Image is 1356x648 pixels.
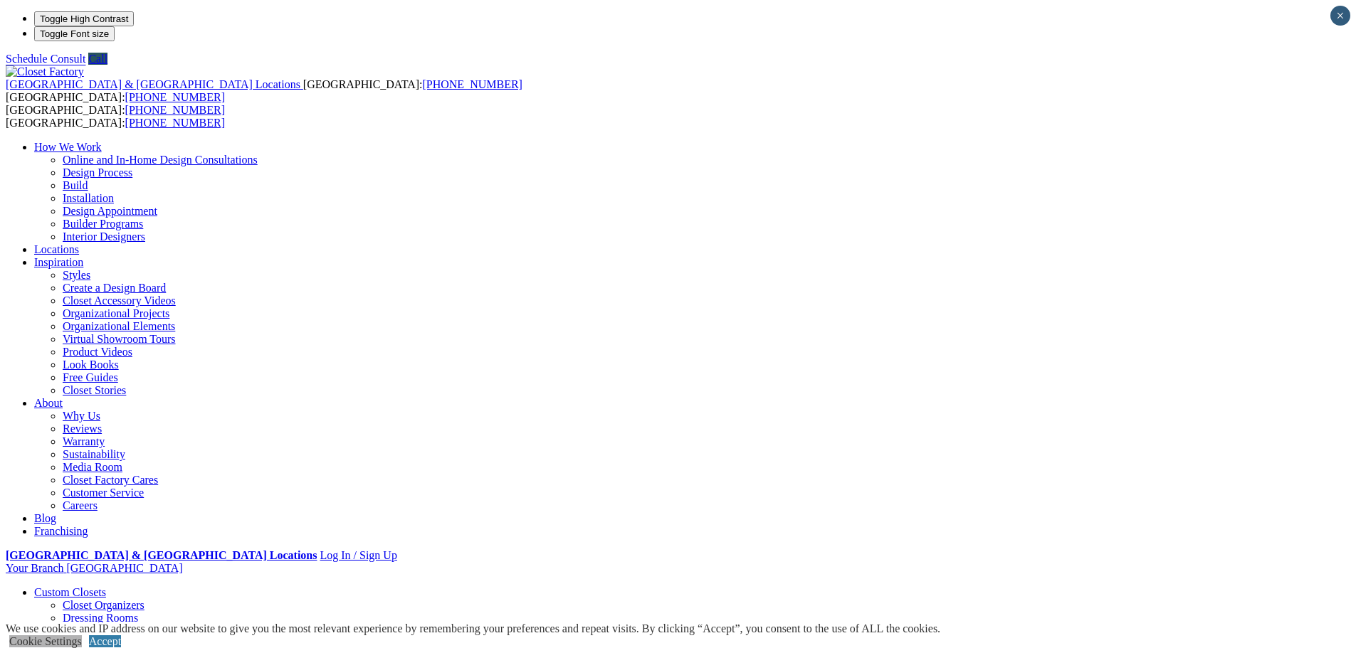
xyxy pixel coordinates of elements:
[34,26,115,41] button: Toggle Font size
[1330,6,1350,26] button: Close
[34,525,88,537] a: Franchising
[63,166,132,179] a: Design Process
[6,53,85,65] a: Schedule Consult
[34,141,102,153] a: How We Work
[63,358,119,371] a: Look Books
[34,397,63,409] a: About
[63,461,122,473] a: Media Room
[63,179,88,191] a: Build
[63,205,157,217] a: Design Appointment
[63,474,158,486] a: Closet Factory Cares
[63,307,169,319] a: Organizational Projects
[63,499,98,511] a: Careers
[63,448,125,460] a: Sustainability
[63,282,166,294] a: Create a Design Board
[6,78,522,103] span: [GEOGRAPHIC_DATA]: [GEOGRAPHIC_DATA]:
[88,53,107,65] a: Call
[63,410,100,422] a: Why Us
[125,91,225,103] a: [PHONE_NUMBER]
[6,78,303,90] a: [GEOGRAPHIC_DATA] & [GEOGRAPHIC_DATA] Locations
[6,65,84,78] img: Closet Factory
[422,78,522,90] a: [PHONE_NUMBER]
[63,269,90,281] a: Styles
[63,320,175,332] a: Organizational Elements
[6,562,63,574] span: Your Branch
[89,635,121,647] a: Accept
[34,512,56,524] a: Blog
[6,549,317,561] a: [GEOGRAPHIC_DATA] & [GEOGRAPHIC_DATA] Locations
[34,11,134,26] button: Toggle High Contrast
[63,154,258,166] a: Online and In-Home Design Consultations
[63,599,144,611] a: Closet Organizers
[63,218,143,230] a: Builder Programs
[6,78,300,90] span: [GEOGRAPHIC_DATA] & [GEOGRAPHIC_DATA] Locations
[40,14,128,24] span: Toggle High Contrast
[63,384,126,396] a: Closet Stories
[63,346,132,358] a: Product Videos
[40,28,109,39] span: Toggle Font size
[63,487,144,499] a: Customer Service
[34,243,79,255] a: Locations
[125,104,225,116] a: [PHONE_NUMBER]
[34,586,106,598] a: Custom Closets
[34,256,83,268] a: Inspiration
[63,192,114,204] a: Installation
[6,562,183,574] a: Your Branch [GEOGRAPHIC_DATA]
[63,230,145,243] a: Interior Designers
[63,612,138,624] a: Dressing Rooms
[63,294,176,307] a: Closet Accessory Videos
[6,104,225,129] span: [GEOGRAPHIC_DATA]: [GEOGRAPHIC_DATA]:
[320,549,396,561] a: Log In / Sign Up
[63,371,118,383] a: Free Guides
[9,635,82,647] a: Cookie Settings
[63,423,102,435] a: Reviews
[66,562,182,574] span: [GEOGRAPHIC_DATA]
[63,435,105,447] a: Warranty
[125,117,225,129] a: [PHONE_NUMBER]
[63,333,176,345] a: Virtual Showroom Tours
[6,622,940,635] div: We use cookies and IP address on our website to give you the most relevant experience by remember...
